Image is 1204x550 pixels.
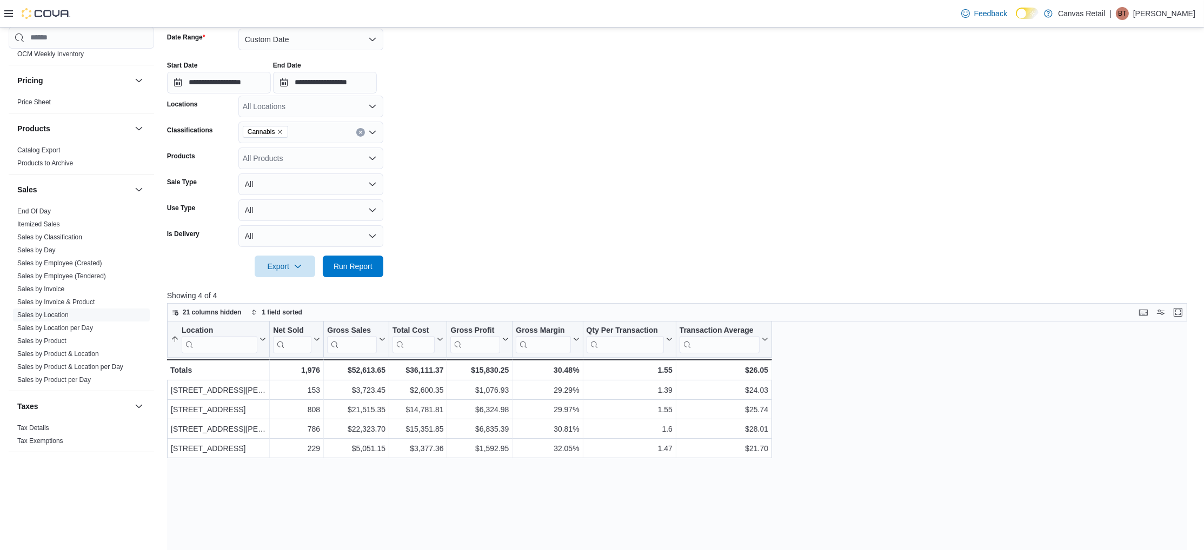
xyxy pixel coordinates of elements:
[273,325,311,336] div: Net Sold
[238,173,383,195] button: All
[1154,306,1167,319] button: Display options
[393,325,435,353] div: Total Cost
[183,308,242,317] span: 21 columns hidden
[323,256,383,277] button: Run Report
[17,233,82,242] span: Sales by Classification
[17,285,64,293] a: Sales by Invoice
[586,442,672,455] div: 1.47
[17,311,69,319] a: Sales by Location
[170,364,266,377] div: Totals
[17,424,49,432] span: Tax Details
[586,364,672,377] div: 1.55
[17,298,95,306] span: Sales by Invoice & Product
[17,246,56,254] span: Sales by Day
[516,364,579,377] div: 30.48%
[516,442,579,455] div: 32.05%
[132,400,145,413] button: Taxes
[171,384,266,397] div: [STREET_ADDRESS][PERSON_NAME]
[17,437,63,445] a: Tax Exemptions
[450,384,509,397] div: $1,076.93
[586,325,672,353] button: Qty Per Transaction
[168,306,246,319] button: 21 columns hidden
[171,325,266,353] button: Location
[586,325,663,353] div: Qty Per Transaction
[17,207,51,216] span: End Of Day
[17,272,106,280] span: Sales by Employee (Tendered)
[17,123,130,134] button: Products
[327,442,385,455] div: $5,051.15
[327,384,385,397] div: $3,723.45
[680,325,760,353] div: Transaction Average
[17,363,123,371] a: Sales by Product & Location per Day
[393,364,443,377] div: $36,111.37
[450,325,500,336] div: Gross Profit
[182,325,257,353] div: Location
[132,122,145,135] button: Products
[1133,7,1195,20] p: [PERSON_NAME]
[273,442,320,455] div: 229
[393,442,443,455] div: $3,377.36
[167,61,198,70] label: Start Date
[17,146,60,155] span: Catalog Export
[516,422,579,435] div: 30.81%
[393,422,443,435] div: $15,351.85
[450,403,509,416] div: $6,324.98
[277,129,283,135] button: Remove Cannabis from selection in this group
[334,261,372,272] span: Run Report
[17,259,102,267] a: Sales by Employee (Created)
[167,152,195,160] label: Products
[273,325,320,353] button: Net Sold
[17,324,93,332] a: Sales by Location per Day
[17,184,130,195] button: Sales
[9,421,154,452] div: Taxes
[450,364,509,377] div: $15,830.25
[393,403,443,416] div: $14,781.81
[17,50,84,58] a: OCM Weekly Inventory
[586,384,672,397] div: 1.39
[680,422,768,435] div: $28.01
[516,325,570,336] div: Gross Margin
[1137,306,1150,319] button: Keyboard shortcuts
[17,123,50,134] h3: Products
[516,325,579,353] button: Gross Margin
[1118,7,1126,20] span: BT
[327,403,385,416] div: $21,515.35
[327,325,377,353] div: Gross Sales
[516,403,579,416] div: 29.97%
[516,384,579,397] div: 29.29%
[368,128,377,137] button: Open list of options
[974,8,1007,19] span: Feedback
[9,144,154,174] div: Products
[17,424,49,432] a: Tax Details
[680,325,768,353] button: Transaction Average
[167,204,195,212] label: Use Type
[393,325,443,353] button: Total Cost
[393,325,435,336] div: Total Cost
[368,154,377,163] button: Open list of options
[680,384,768,397] div: $24.03
[17,98,51,106] span: Price Sheet
[171,403,266,416] div: [STREET_ADDRESS]
[167,178,197,186] label: Sale Type
[273,403,320,416] div: 808
[171,442,266,455] div: [STREET_ADDRESS]
[17,233,82,241] a: Sales by Classification
[17,184,37,195] h3: Sales
[17,159,73,167] a: Products to Archive
[17,246,56,254] a: Sales by Day
[17,350,99,358] a: Sales by Product & Location
[167,72,271,93] input: Press the down key to open a popover containing a calendar.
[17,401,38,412] h3: Taxes
[1058,7,1105,20] p: Canvas Retail
[17,298,95,306] a: Sales by Invoice & Product
[247,306,307,319] button: 1 field sorted
[273,384,320,397] div: 153
[255,256,315,277] button: Export
[167,100,198,109] label: Locations
[17,220,60,229] span: Itemized Sales
[17,376,91,384] a: Sales by Product per Day
[9,96,154,113] div: Pricing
